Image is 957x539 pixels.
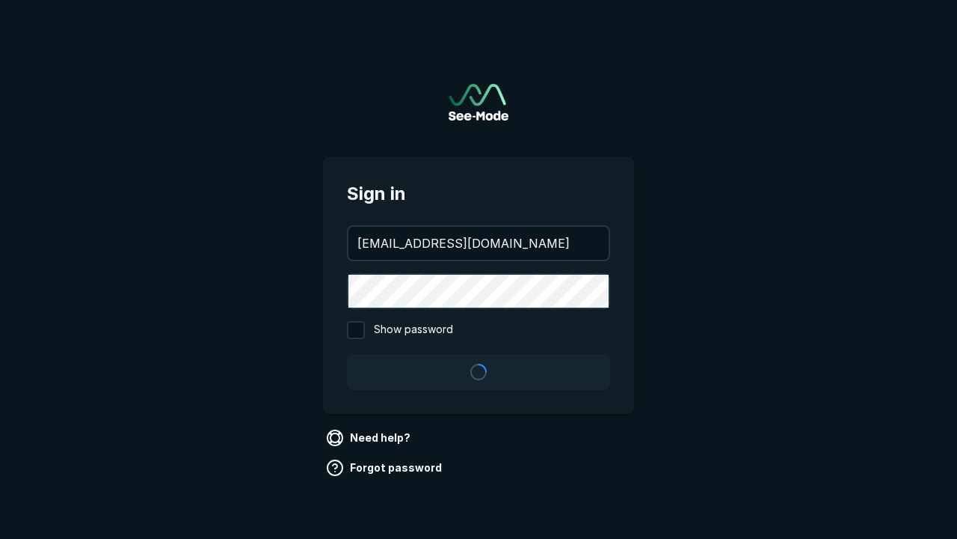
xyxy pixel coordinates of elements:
a: Need help? [323,426,416,450]
span: Show password [374,321,453,339]
a: Forgot password [323,456,448,480]
img: See-Mode Logo [449,84,508,121]
span: Sign in [347,180,610,207]
a: Go to sign in [449,84,508,121]
input: your@email.com [348,227,609,260]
